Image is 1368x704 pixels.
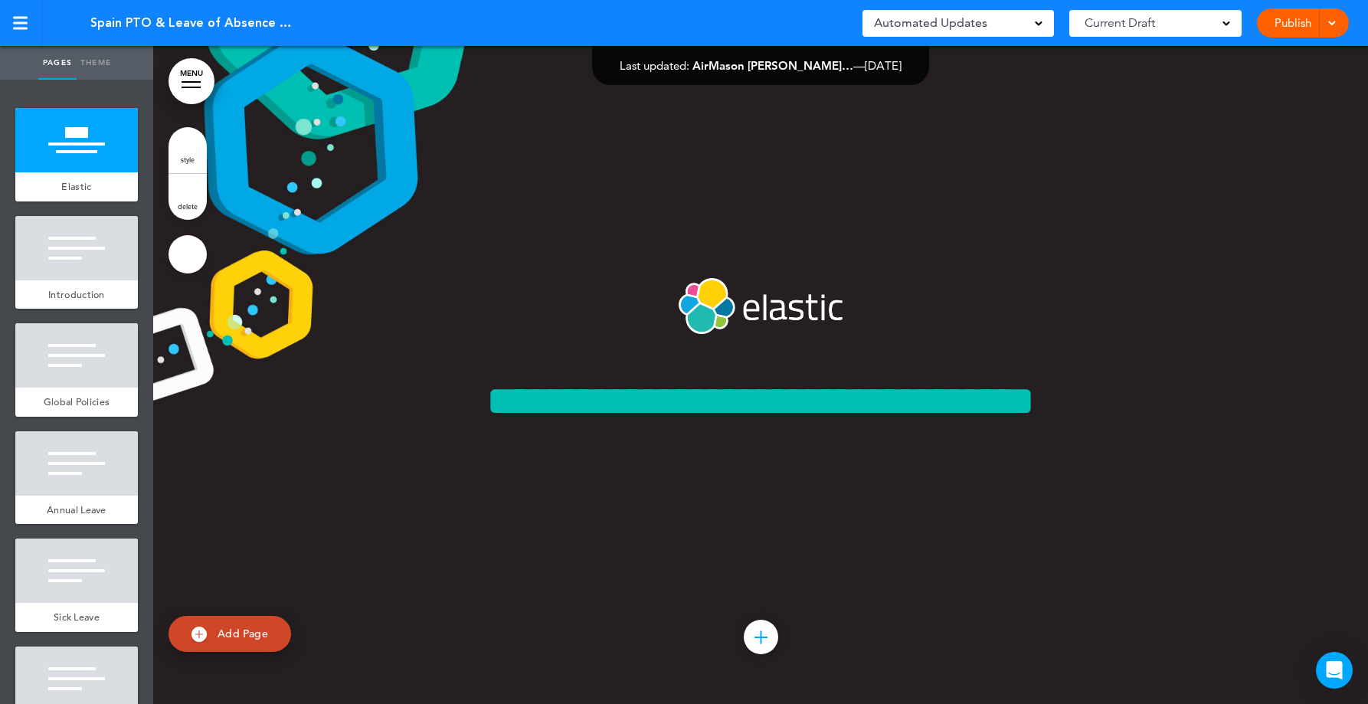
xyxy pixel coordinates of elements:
[218,627,268,640] span: Add Page
[620,60,902,71] div: —
[1085,12,1155,34] span: Current Draft
[169,127,207,173] a: style
[865,58,902,73] span: [DATE]
[191,627,207,642] img: add.svg
[90,15,297,31] span: Spain PTO & Leave of Absence Policy
[169,174,207,220] a: delete
[48,288,105,301] span: Introduction
[44,395,110,408] span: Global Policies
[178,201,198,211] span: delete
[15,388,138,417] a: Global Policies
[61,180,91,193] span: Elastic
[874,12,987,34] span: Automated Updates
[692,58,853,73] span: AirMason [PERSON_NAME]…
[38,46,77,80] a: Pages
[1268,8,1317,38] a: Publish
[77,46,115,80] a: Theme
[169,58,214,104] a: MENU
[679,278,843,334] img: 1667437881112.png
[15,172,138,201] a: Elastic
[54,611,100,624] span: Sick Leave
[181,155,195,164] span: style
[47,503,106,516] span: Annual Leave
[1316,652,1353,689] div: Open Intercom Messenger
[15,496,138,525] a: Annual Leave
[15,603,138,632] a: Sick Leave
[620,58,689,73] span: Last updated:
[15,280,138,309] a: Introduction
[169,616,291,652] a: Add Page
